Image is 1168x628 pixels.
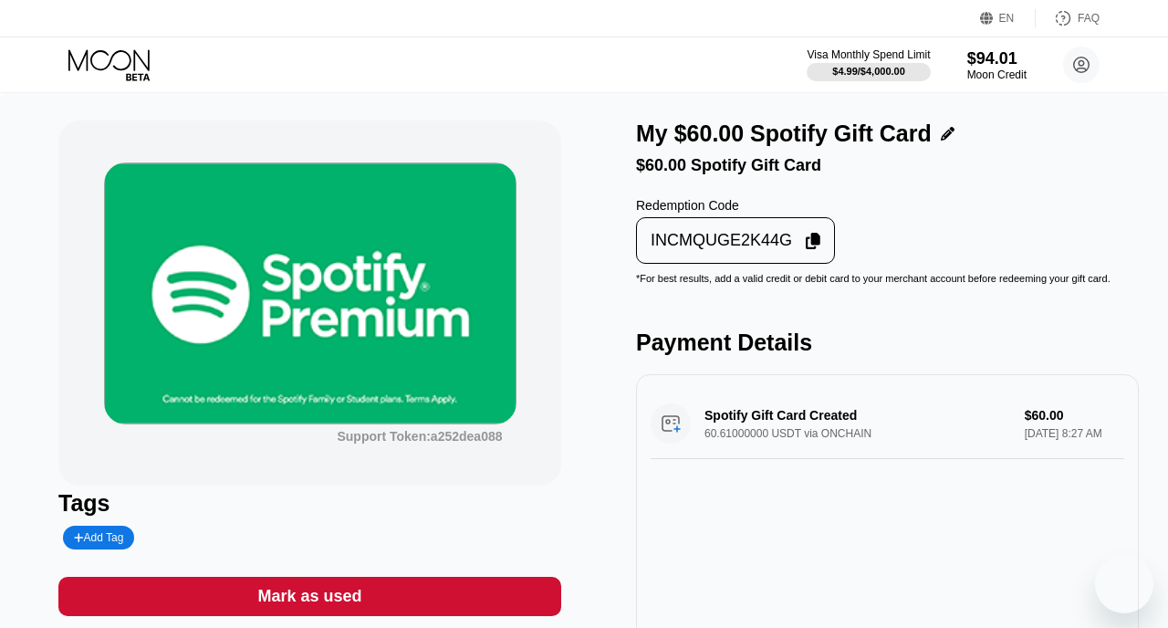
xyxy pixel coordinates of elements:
[636,198,835,213] div: Redemption Code
[337,429,502,444] div: Support Token: a252dea088
[651,230,792,251] div: INCMQUGE2K44G
[636,330,1139,356] div: Payment Details
[74,531,123,544] div: Add Tag
[257,586,361,607] div: Mark as used
[636,217,835,264] div: INCMQUGE2K44G
[967,49,1027,68] div: $94.01
[337,429,502,444] div: Support Token:a252dea088
[807,48,930,61] div: Visa Monthly Spend Limit
[1095,555,1153,613] iframe: Button to launch messaging window
[636,273,1139,284] div: * For best results, add a valid credit or debit card to your merchant account before redeeming yo...
[1078,12,1100,25] div: FAQ
[636,156,1139,175] div: $60.00 Spotify Gift Card
[58,490,561,517] div: Tags
[832,66,905,77] div: $4.99 / $4,000.00
[967,49,1027,81] div: $94.01Moon Credit
[967,68,1027,81] div: Moon Credit
[1036,9,1100,27] div: FAQ
[980,9,1036,27] div: EN
[636,120,932,147] div: My $60.00 Spotify Gift Card
[63,526,134,549] div: Add Tag
[58,577,561,616] div: Mark as used
[807,48,930,81] div: Visa Monthly Spend Limit$4.99/$4,000.00
[999,12,1015,25] div: EN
